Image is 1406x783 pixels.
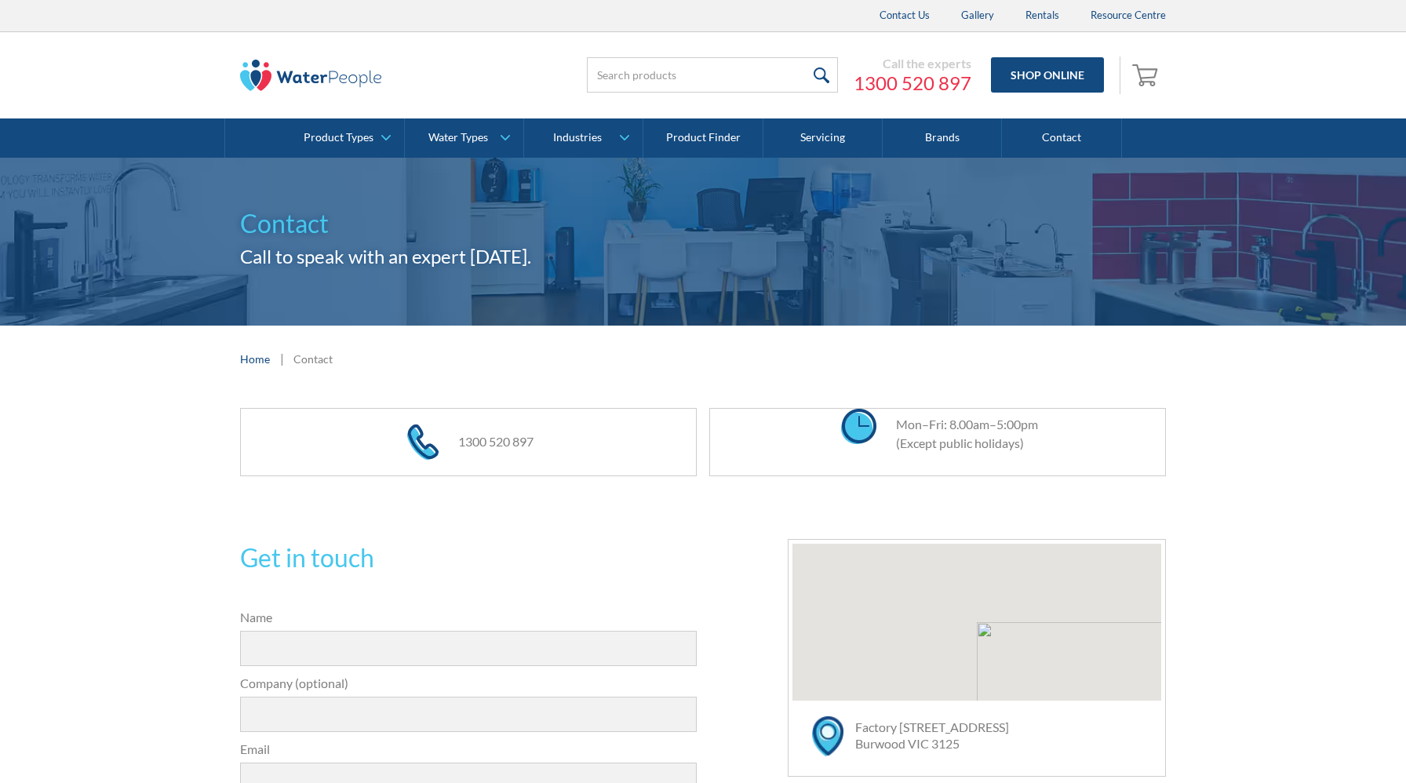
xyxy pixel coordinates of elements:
h1: Contact [240,205,1166,242]
a: Brands [883,118,1002,158]
h2: Call to speak with an expert [DATE]. [240,242,1166,271]
a: 1300 520 897 [854,71,971,95]
a: Servicing [763,118,883,158]
label: Name [240,608,697,627]
label: Email [240,740,697,759]
a: Home [240,351,270,367]
a: Shop Online [991,57,1104,93]
a: Water Types [405,118,523,158]
img: shopping cart [1132,62,1162,87]
div: Product Types [304,131,373,144]
img: clock icon [841,409,876,444]
img: map marker icon [812,716,843,756]
div: Contact [293,351,333,367]
img: phone icon [407,424,439,460]
label: Company (optional) [240,674,697,693]
img: The Water People [240,60,381,91]
div: Call the experts [854,56,971,71]
a: 1300 520 897 [458,434,534,449]
div: | [278,349,286,368]
div: Industries [553,131,602,144]
a: Product Types [285,118,403,158]
a: Product Finder [643,118,763,158]
div: Mon–Fri: 8.00am–5:00pm (Except public holidays) [880,415,1038,453]
a: Factory [STREET_ADDRESS]Burwood VIC 3125 [855,719,1009,751]
input: Search products [587,57,838,93]
a: Contact [1002,118,1121,158]
a: Industries [524,118,643,158]
h2: Get in touch [240,539,697,577]
a: Open cart [1128,56,1166,94]
div: Water Types [428,131,488,144]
